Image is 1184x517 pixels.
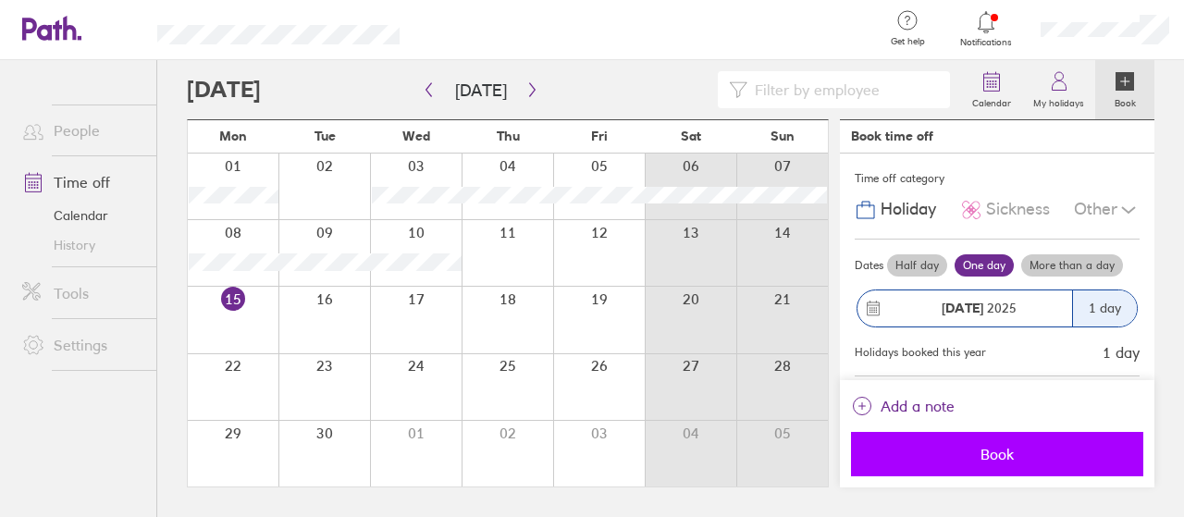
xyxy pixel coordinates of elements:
input: Filter by employee [747,72,939,107]
span: Wed [402,129,430,143]
span: Fri [591,129,608,143]
div: Book time off [851,129,933,143]
span: Tue [314,129,336,143]
div: 1 day [1103,344,1140,361]
button: [DATE] [440,75,522,105]
a: Calendar [961,60,1022,119]
div: Holidays booked this year [855,346,986,359]
label: My holidays [1022,92,1095,109]
div: Time off category [855,165,1140,192]
a: Tools [7,275,156,312]
span: Sun [771,129,795,143]
a: History [7,230,156,260]
strong: [DATE] [942,300,983,316]
a: People [7,112,156,149]
a: Calendar [7,201,156,230]
span: 2025 [942,301,1017,315]
label: Book [1104,92,1147,109]
span: Book [864,446,1130,462]
label: Calendar [961,92,1022,109]
button: Book [851,432,1143,476]
a: My holidays [1022,60,1095,119]
a: Settings [7,326,156,363]
a: Notifications [956,9,1017,48]
span: Holiday [881,200,936,219]
label: One day [955,254,1014,277]
a: Time off [7,164,156,201]
label: Half day [887,254,947,277]
div: Other [1074,192,1140,228]
button: [DATE] 20251 day [855,280,1140,337]
a: Book [1095,60,1154,119]
span: Dates [855,259,883,272]
label: More than a day [1021,254,1123,277]
button: Add a note [851,391,955,421]
span: Thu [497,129,520,143]
span: Sickness [986,200,1050,219]
span: Mon [219,129,247,143]
span: Add a note [881,391,955,421]
span: Sat [681,129,701,143]
span: Notifications [956,37,1017,48]
div: 1 day [1072,290,1137,326]
span: Get help [878,36,938,47]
